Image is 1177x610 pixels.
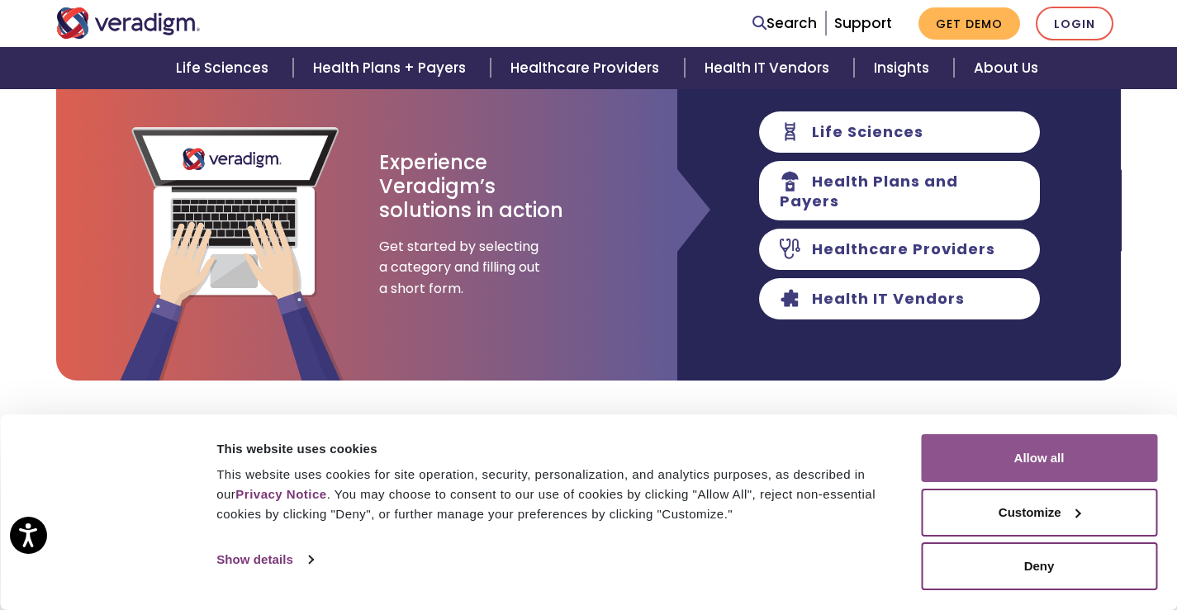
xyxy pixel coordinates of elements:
a: Get Demo [918,7,1020,40]
a: Show details [216,547,312,572]
a: About Us [954,47,1058,89]
a: Health IT Vendors [685,47,854,89]
span: Get started by selecting a category and filling out a short form. [379,236,544,300]
a: Healthcare Providers [491,47,684,89]
a: Life Sciences [156,47,293,89]
a: Privacy Notice [235,487,326,501]
h3: Experience Veradigm’s solutions in action [379,151,565,222]
a: Insights [854,47,954,89]
div: This website uses cookies for site operation, security, personalization, and analytics purposes, ... [216,465,902,524]
button: Allow all [921,434,1157,482]
a: Search [752,12,817,35]
div: This website uses cookies [216,439,902,459]
button: Deny [921,542,1157,590]
a: Health Plans + Payers [293,47,491,89]
a: Support [834,13,892,33]
button: Customize [921,489,1157,537]
img: Veradigm logo [56,7,201,39]
a: Login [1036,7,1113,40]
